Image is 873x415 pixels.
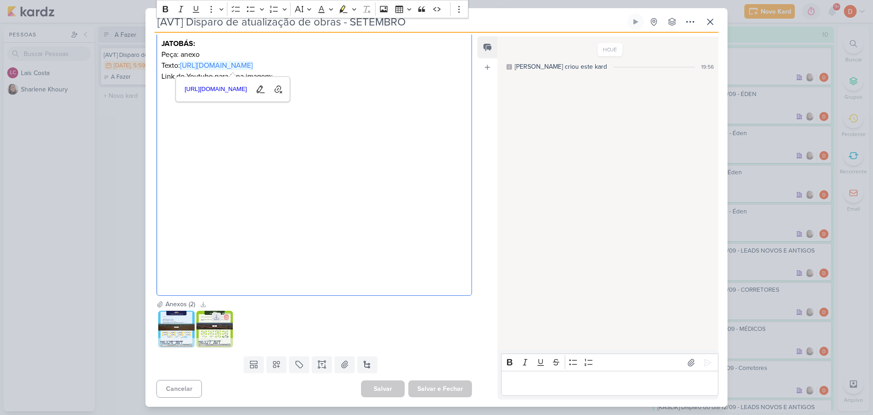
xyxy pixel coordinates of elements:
a: [URL][DOMAIN_NAME] [181,82,251,96]
img: 9qJ5Vti0qCEqrs9lLoCuv3AAJFfxBQXu4yC6ZSKN.jpg [158,311,195,347]
p: Link do Youtube para ir na imagem: [161,71,467,82]
span: [URL][DOMAIN_NAME] [182,84,250,95]
div: [PERSON_NAME] criou este kard [515,62,607,71]
div: Ligar relógio [632,18,639,25]
strong: JATOBÁS: [161,39,195,48]
p: Texto: [161,60,467,71]
p: Peça: anexo [161,49,467,60]
div: 116326_AVT___E-MAIL_MKT___EVOLU%C3%87%C3%83O_DE_OBRAS___CACHOEIRA___SETEMBRO_V2.jpg [158,338,195,347]
img: Kp8cM8ROKWsDWE9EhuOm0XluNLw9ujKMOcyIJbDi.jpg [196,311,233,347]
a: [URL][DOMAIN_NAME] [180,61,253,70]
div: Editor toolbar [501,354,718,371]
div: 19:56 [701,63,714,71]
input: Kard Sem Título [155,14,626,30]
div: Editor editing area: main [501,371,718,396]
button: Cancelar [156,380,202,398]
div: Anexos (2) [166,299,195,309]
div: 116327_AVT___E-MAIL_MKT___EVOLU%C3%87%C3%83O_DE_OBRAS___JATOB%C3%81S___SETEMBRO.jpg [196,338,233,347]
